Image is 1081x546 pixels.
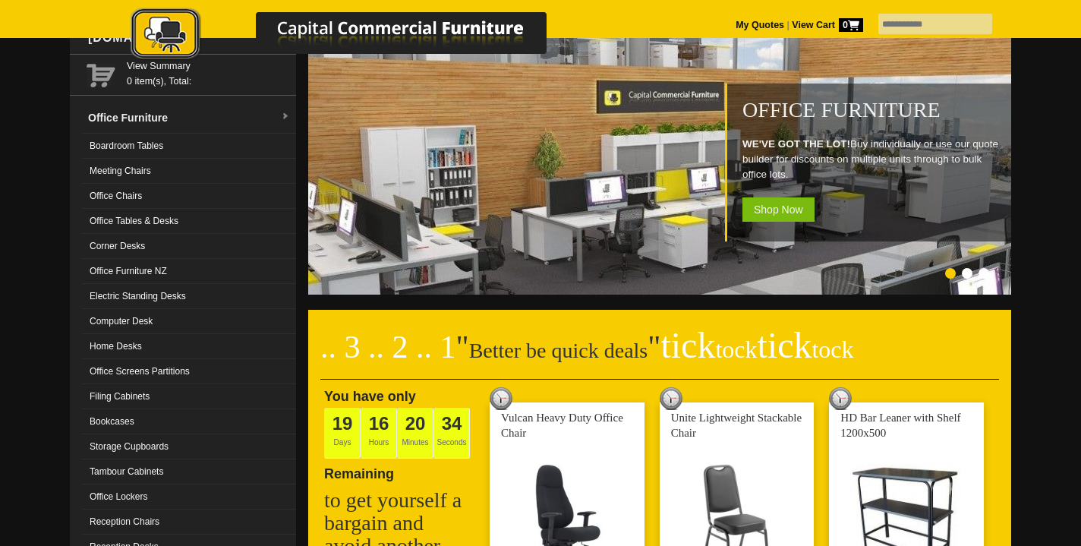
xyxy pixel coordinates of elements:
[82,284,296,309] a: Electric Standing Desks
[320,330,456,365] span: .. 3 .. 2 .. 1
[324,389,416,404] span: You have only
[332,413,353,434] span: 19
[82,384,296,409] a: Filing Cabinets
[89,8,620,68] a: Capital Commercial Furniture Logo
[82,209,296,234] a: Office Tables & Desks
[962,268,972,279] li: Page dot 2
[320,334,999,380] h2: Better be quick deals
[82,459,296,484] a: Tambour Cabinets
[324,460,394,481] span: Remaining
[742,99,1004,122] h1: Office Furniture
[361,408,397,459] span: Hours
[742,137,1004,182] p: Buy individually or use our quote builder for discounts on multiple units through to bulk office ...
[648,330,853,365] span: "
[82,259,296,284] a: Office Furniture NZ
[660,387,682,410] img: tick tock deal clock
[715,336,757,363] span: tock
[792,20,863,30] strong: View Cart
[82,103,296,134] a: Office Furnituredropdown
[82,159,296,184] a: Meeting Chairs
[490,387,512,410] img: tick tock deal clock
[82,359,296,384] a: Office Screens Partitions
[945,268,956,279] li: Page dot 1
[82,334,296,359] a: Home Desks
[660,325,853,365] span: tick tick
[736,20,784,30] a: My Quotes
[82,434,296,459] a: Storage Cupboards
[82,484,296,510] a: Office Lockers
[812,336,853,363] span: tock
[397,408,433,459] span: Minutes
[281,112,290,122] img: dropdown
[979,268,989,279] li: Page dot 3
[433,408,470,459] span: Seconds
[308,30,1014,295] img: Office Furniture
[456,330,469,365] span: "
[89,8,620,63] img: Capital Commercial Furniture Logo
[82,409,296,434] a: Bookcases
[742,138,850,150] strong: WE'VE GOT THE LOT!
[369,413,389,434] span: 16
[82,134,296,159] a: Boardroom Tables
[82,15,296,61] div: [DOMAIN_NAME]
[405,413,426,434] span: 20
[324,408,361,459] span: Days
[308,286,1014,297] a: Office Furniture WE'VE GOT THE LOT!Buy individually or use our quote builder for discounts on mul...
[789,20,863,30] a: View Cart0
[82,234,296,259] a: Corner Desks
[839,18,863,32] span: 0
[82,184,296,209] a: Office Chairs
[742,197,815,222] span: Shop Now
[82,510,296,535] a: Reception Chairs
[829,387,852,410] img: tick tock deal clock
[82,309,296,334] a: Computer Desk
[442,413,462,434] span: 34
